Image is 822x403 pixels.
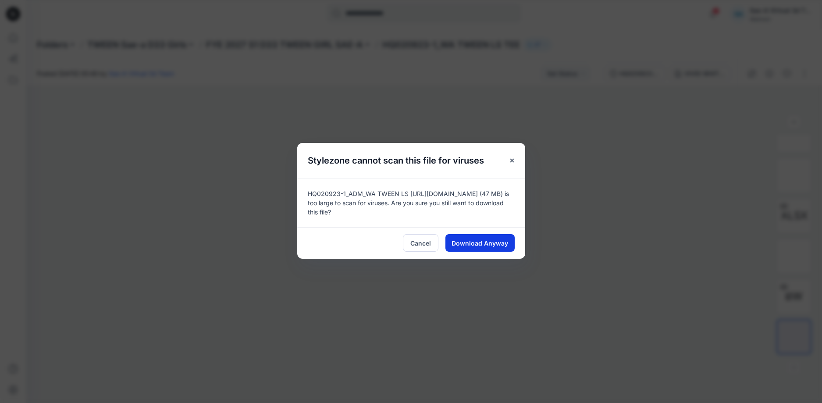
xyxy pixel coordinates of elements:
button: Download Anyway [445,234,515,252]
h5: Stylezone cannot scan this file for viruses [297,143,495,178]
span: Download Anyway [452,239,508,248]
div: HQ020923-1_ADM_WA TWEEN LS [URL][DOMAIN_NAME] (47 MB) is too large to scan for viruses. Are you s... [297,178,525,227]
button: Close [504,153,520,168]
button: Cancel [403,234,438,252]
span: Cancel [410,239,431,248]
